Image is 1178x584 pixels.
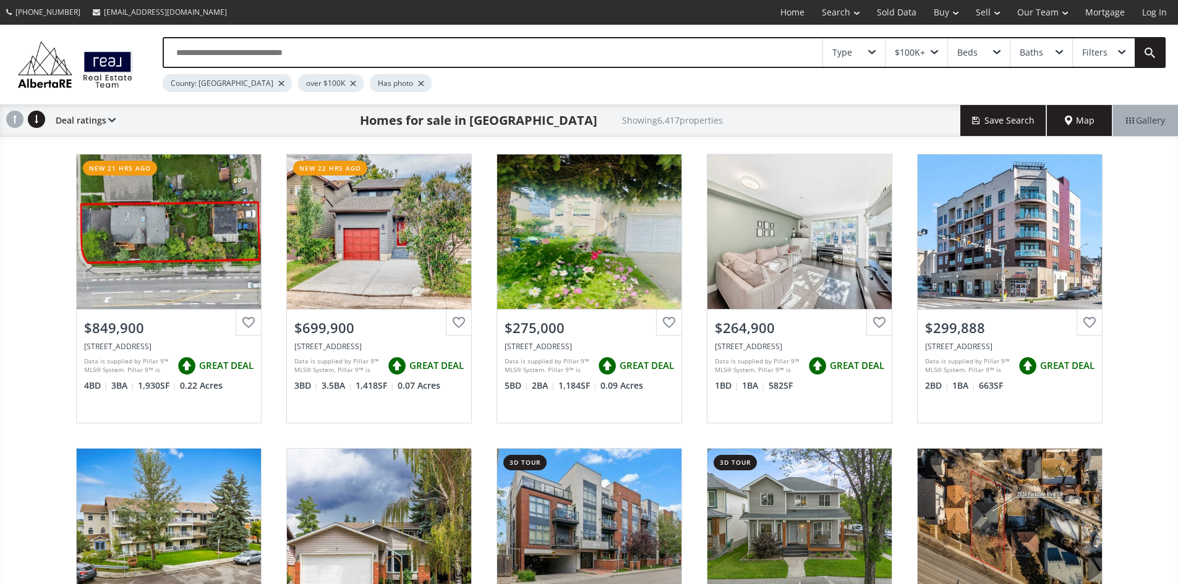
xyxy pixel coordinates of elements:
span: 3 BD [294,379,318,392]
div: Data is supplied by Pillar 9™ MLS® System. Pillar 9™ is the owner of the copyright in its MLS® Sy... [505,357,592,375]
div: Filters [1082,48,1108,57]
span: 663 SF [979,379,1003,392]
a: $299,888[STREET_ADDRESS]Data is supplied by Pillar 9™ MLS® System. Pillar 9™ is the owner of the ... [905,142,1115,436]
span: GREAT DEAL [409,359,464,372]
a: $275,000[STREET_ADDRESS]Data is supplied by Pillar 9™ MLS® System. Pillar 9™ is the owner of the ... [484,142,694,436]
span: 1,930 SF [138,379,177,392]
div: Has photo [370,74,432,92]
a: new 22 hrs ago$699,900[STREET_ADDRESS]Data is supplied by Pillar 9™ MLS® System. Pillar 9™ is the... [274,142,484,436]
span: 3 BA [111,379,135,392]
img: Logo [12,38,138,91]
div: 329 37 Street SW, Calgary, AB T3C 1R5 [294,341,464,352]
a: [EMAIL_ADDRESS][DOMAIN_NAME] [87,1,233,23]
h2: Showing 6,417 properties [622,116,723,125]
span: Map [1065,114,1095,127]
span: 1,418 SF [356,379,395,392]
a: $264,900[STREET_ADDRESS]Data is supplied by Pillar 9™ MLS® System. Pillar 9™ is the owner of the ... [694,142,905,436]
div: Beds [957,48,978,57]
span: 0.22 Acres [180,379,223,392]
span: 582 SF [769,379,793,392]
div: 108 13 Avenue NE #203, Calgary, AB T2E 7Z1 [925,341,1095,352]
div: 99 Applegrove Crescent SE, Calgary, AB T2A 7R5 [505,341,674,352]
span: GREAT DEAL [830,359,884,372]
div: Type [832,48,852,57]
a: new 21 hrs ago$849,900[STREET_ADDRESS]Data is supplied by Pillar 9™ MLS® System. Pillar 9™ is the... [64,142,274,436]
div: Data is supplied by Pillar 9™ MLS® System. Pillar 9™ is the owner of the copyright in its MLS® Sy... [84,357,171,375]
span: GREAT DEAL [199,359,254,372]
button: Save Search [960,105,1047,136]
div: Data is supplied by Pillar 9™ MLS® System. Pillar 9™ is the owner of the copyright in its MLS® Sy... [715,357,802,375]
span: Gallery [1126,114,1165,127]
div: Data is supplied by Pillar 9™ MLS® System. Pillar 9™ is the owner of the copyright in its MLS® Sy... [294,357,382,375]
span: 2 BA [532,379,555,392]
div: Deal ratings [49,105,116,136]
span: 1,184 SF [558,379,597,392]
div: Baths [1020,48,1043,57]
span: 1 BD [715,379,739,392]
span: 4 BD [84,379,108,392]
div: Gallery [1112,105,1178,136]
div: Map [1047,105,1112,136]
img: rating icon [174,353,199,378]
div: $699,900 [294,318,464,337]
h1: Homes for sale in [GEOGRAPHIC_DATA] [360,112,597,129]
img: rating icon [805,353,830,378]
span: 3.5 BA [322,379,352,392]
div: 725 4 Street NE #104, Calgary, AB T2E 3S7 [715,341,884,352]
span: 2 BD [925,379,949,392]
img: rating icon [1015,353,1040,378]
div: over $100K [298,74,364,92]
div: $299,888 [925,318,1095,337]
span: 1 BA [952,379,976,392]
div: $100K+ [895,48,925,57]
img: rating icon [595,353,620,378]
div: $275,000 [505,318,674,337]
img: rating icon [385,353,409,378]
span: [EMAIL_ADDRESS][DOMAIN_NAME] [104,7,227,17]
span: GREAT DEAL [1040,359,1095,372]
span: 0.07 Acres [398,379,440,392]
span: 5 BD [505,379,529,392]
div: $849,900 [84,318,254,337]
span: 0.09 Acres [600,379,643,392]
span: 1 BA [742,379,766,392]
div: Data is supplied by Pillar 9™ MLS® System. Pillar 9™ is the owner of the copyright in its MLS® Sy... [925,357,1012,375]
span: [PHONE_NUMBER] [15,7,80,17]
div: 5820 Bowness Road NW, Calgary, AB T3B 4Z9 [84,341,254,352]
div: County: [GEOGRAPHIC_DATA] [163,74,292,92]
span: GREAT DEAL [620,359,674,372]
div: $264,900 [715,318,884,337]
